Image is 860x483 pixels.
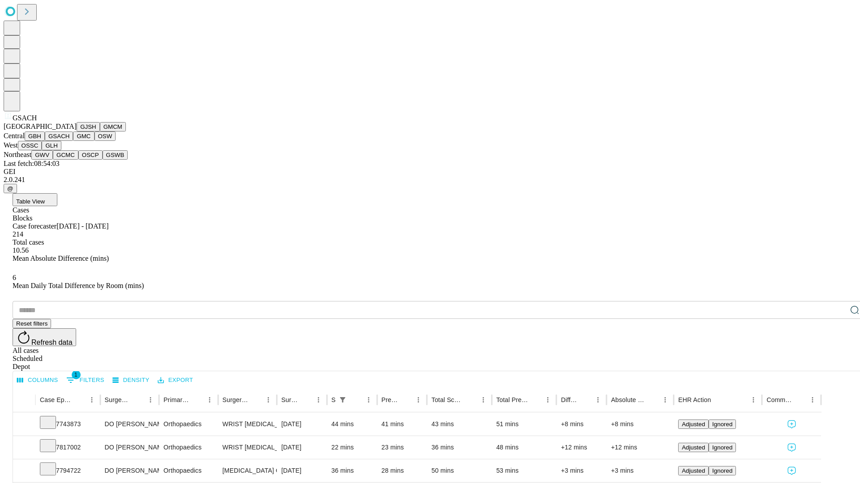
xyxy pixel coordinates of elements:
button: Sort [249,394,262,406]
span: GSACH [13,114,37,122]
div: Orthopaedics [163,436,213,459]
button: Show filters [64,373,107,387]
div: +8 mins [611,413,669,436]
button: @ [4,184,17,193]
button: Ignored [709,419,736,429]
span: [DATE] - [DATE] [56,222,108,230]
button: Sort [400,394,412,406]
button: Sort [191,394,203,406]
button: GJSH [77,122,100,131]
div: 53 mins [496,459,552,482]
span: Ignored [712,444,732,451]
div: [DATE] [281,413,322,436]
span: Ignored [712,421,732,428]
span: 1 [72,370,81,379]
div: 2.0.241 [4,176,856,184]
div: WRIST [MEDICAL_DATA] SURGERY RELEASE TRANSVERSE [MEDICAL_DATA] LIGAMENT [223,413,272,436]
span: Mean Absolute Difference (mins) [13,254,109,262]
button: Export [155,373,195,387]
span: Adjusted [682,467,705,474]
span: Adjusted [682,421,705,428]
div: DO [PERSON_NAME] [PERSON_NAME] [105,436,155,459]
div: Surgeon Name [105,396,131,403]
button: Sort [646,394,659,406]
button: OSCP [78,150,103,160]
div: 7743873 [40,413,96,436]
button: GMC [73,131,94,141]
button: Show filters [336,394,349,406]
div: Surgery Name [223,396,249,403]
div: Orthopaedics [163,413,213,436]
button: Sort [350,394,362,406]
span: West [4,141,18,149]
button: Ignored [709,443,736,452]
div: +3 mins [561,459,602,482]
button: GCMC [53,150,78,160]
button: Density [110,373,152,387]
button: Menu [86,394,98,406]
div: 48 mins [496,436,552,459]
button: Menu [806,394,819,406]
div: +12 mins [561,436,602,459]
button: Table View [13,193,57,206]
div: Comments [766,396,792,403]
span: [GEOGRAPHIC_DATA] [4,123,77,130]
button: Menu [203,394,216,406]
div: Predicted In Room Duration [382,396,399,403]
button: Menu [312,394,325,406]
span: Mean Daily Total Difference by Room (mins) [13,282,144,289]
div: 41 mins [382,413,423,436]
div: Total Scheduled Duration [431,396,464,403]
span: 214 [13,230,23,238]
button: Expand [17,440,31,456]
div: 43 mins [431,413,487,436]
div: Case Epic Id [40,396,72,403]
button: Adjusted [678,443,709,452]
button: Expand [17,463,31,479]
button: Menu [542,394,554,406]
div: 7794722 [40,459,96,482]
div: [DATE] [281,459,322,482]
button: Ignored [709,466,736,475]
button: Menu [747,394,760,406]
button: Menu [144,394,157,406]
div: +8 mins [561,413,602,436]
span: Ignored [712,467,732,474]
span: Northeast [4,151,31,158]
div: 36 mins [431,436,487,459]
button: Sort [300,394,312,406]
div: 23 mins [382,436,423,459]
div: [MEDICAL_DATA] OR CAPSULE HAND OR FINGER [223,459,272,482]
button: GWV [31,150,53,160]
button: Sort [712,394,724,406]
button: Adjusted [678,419,709,429]
button: Sort [464,394,477,406]
div: Orthopaedics [163,459,213,482]
div: [DATE] [281,436,322,459]
button: Menu [262,394,275,406]
div: 7817002 [40,436,96,459]
div: 1 active filter [336,394,349,406]
button: Menu [412,394,425,406]
span: Reset filters [16,320,47,327]
button: Sort [794,394,806,406]
div: 36 mins [331,459,373,482]
div: 22 mins [331,436,373,459]
button: OSSC [18,141,42,150]
div: 28 mins [382,459,423,482]
button: Sort [529,394,542,406]
button: Refresh data [13,328,76,346]
span: 6 [13,274,16,281]
button: GMCM [100,122,126,131]
button: GLH [42,141,61,150]
div: 50 mins [431,459,487,482]
span: @ [7,185,13,192]
button: OSW [95,131,116,141]
span: Adjusted [682,444,705,451]
button: GSACH [45,131,73,141]
div: Primary Service [163,396,189,403]
button: Menu [592,394,604,406]
div: 51 mins [496,413,552,436]
div: +3 mins [611,459,669,482]
span: Table View [16,198,45,205]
